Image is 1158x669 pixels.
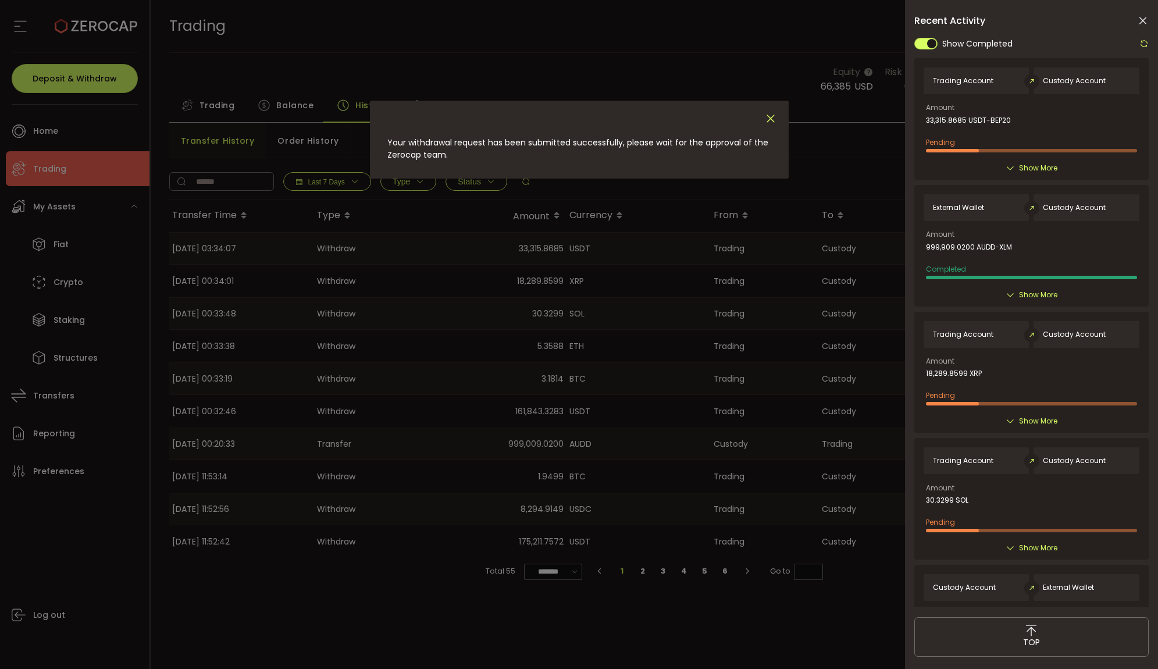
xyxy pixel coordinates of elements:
[914,16,985,26] span: Recent Activity
[933,330,993,339] span: Trading Account
[926,116,1011,124] span: 33,315.8685 USDT-BEP20
[926,264,966,274] span: Completed
[926,243,1012,251] span: 999,909.0200 AUDD-XLM
[1023,636,1040,649] span: TOP
[933,77,993,85] span: Trading Account
[942,38,1013,50] span: Show Completed
[1043,457,1106,465] span: Custody Account
[1043,204,1106,212] span: Custody Account
[1019,415,1057,427] span: Show More
[926,369,982,378] span: 18,289.8599 XRP
[926,485,954,492] span: Amount
[926,231,954,238] span: Amount
[926,390,955,400] span: Pending
[1019,542,1057,554] span: Show More
[926,137,955,147] span: Pending
[1100,613,1158,669] iframe: Chat Widget
[387,137,768,161] span: Your withdrawal request has been submitted successfully, please wait for the approval of the Zero...
[1043,330,1106,339] span: Custody Account
[933,204,984,212] span: External Wallet
[764,112,777,126] button: Close
[1019,162,1057,174] span: Show More
[926,104,954,111] span: Amount
[926,358,954,365] span: Amount
[1019,289,1057,301] span: Show More
[370,101,789,179] div: dialog
[926,496,968,504] span: 30.3299 SOL
[1043,77,1106,85] span: Custody Account
[933,583,996,592] span: Custody Account
[926,517,955,527] span: Pending
[1043,583,1094,592] span: External Wallet
[933,457,993,465] span: Trading Account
